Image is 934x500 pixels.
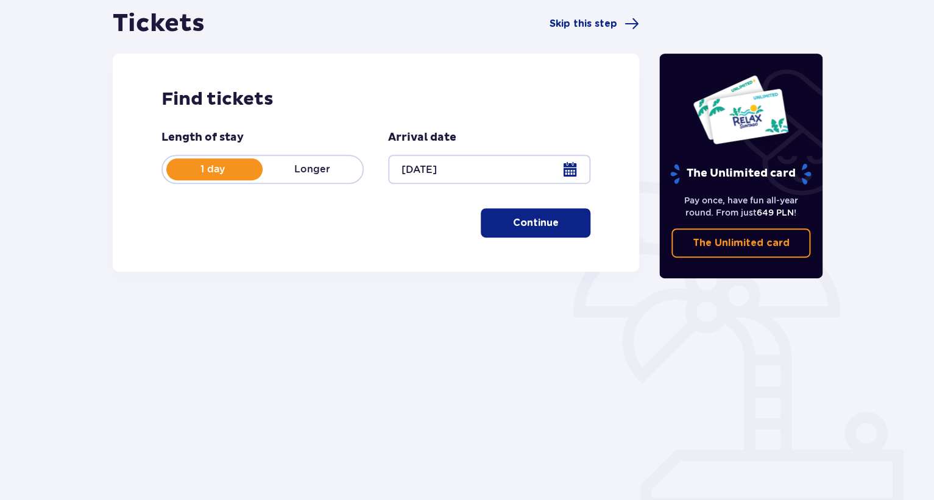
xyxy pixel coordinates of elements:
p: Longer [263,163,363,176]
h1: Tickets [113,9,205,39]
p: Pay once, have fun all-year round. From just ! [671,194,810,219]
img: Two entry cards to Suntago with the word 'UNLIMITED RELAX', featuring a white background with tro... [692,74,789,145]
span: Skip this step [550,17,617,30]
a: Skip this step [550,16,639,31]
p: Arrival date [388,130,456,145]
p: The Unlimited card [669,163,812,185]
button: Continue [481,208,590,238]
h2: Find tickets [161,88,591,111]
p: 1 day [163,163,263,176]
span: 649 PLN [757,208,794,217]
p: Length of stay [161,130,244,145]
a: The Unlimited card [671,228,810,258]
p: The Unlimited card [692,236,789,250]
p: Continue [513,216,559,230]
